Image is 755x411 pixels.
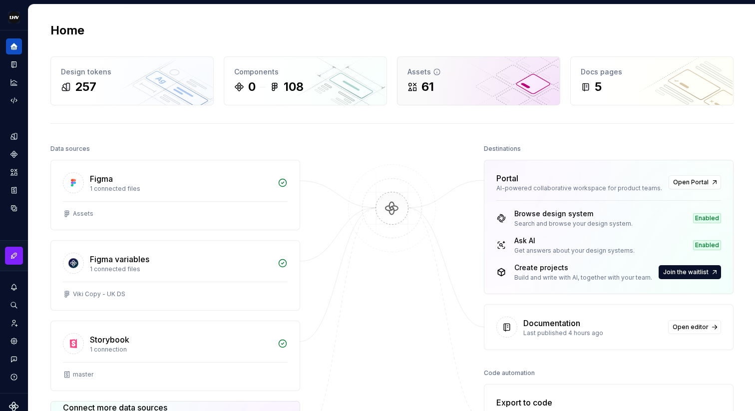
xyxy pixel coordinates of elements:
a: Documentation [6,56,22,72]
button: Notifications [6,279,22,295]
div: Code automation [484,366,535,380]
a: Home [6,38,22,54]
div: AI-powered collaborative workspace for product teams. [496,184,663,192]
a: Design tokens257 [50,56,214,105]
div: 1 connection [90,346,272,354]
div: Data sources [50,142,90,156]
div: Last published 4 hours ago [523,329,662,337]
a: Join the waitlist [659,265,721,279]
div: Browse design system [514,209,633,219]
div: Viki Copy - UK DS [73,290,125,298]
a: Components0108 [224,56,387,105]
div: master [73,371,93,379]
a: Design tokens [6,128,22,144]
div: Export to code [496,397,643,409]
div: 0 [248,79,256,95]
a: Docs pages5 [570,56,734,105]
a: Storybook1 connectionmaster [50,321,300,391]
a: Figma1 connected filesAssets [50,160,300,230]
div: Design tokens [61,67,203,77]
div: Destinations [484,142,521,156]
a: Settings [6,333,22,349]
h2: Home [50,22,84,38]
a: Assets [6,164,22,180]
a: Code automation [6,92,22,108]
div: 108 [284,79,304,95]
a: Storybook stories [6,182,22,198]
div: 61 [421,79,434,95]
div: Build and write with AI, together with your team. [514,274,652,282]
div: Get answers about your design systems. [514,247,635,255]
div: Enabled [693,213,721,223]
button: Contact support [6,351,22,367]
div: Enabled [693,240,721,250]
div: Assets [407,67,550,77]
a: Open editor [668,320,721,334]
span: Open editor [673,323,709,331]
div: 1 connected files [90,265,272,273]
div: Figma variables [90,253,149,265]
div: Create projects [514,263,652,273]
a: Open Portal [669,175,721,189]
div: Search and browse your design system. [514,220,633,228]
a: Invite team [6,315,22,331]
span: Open Portal [673,178,709,186]
div: Components [234,67,377,77]
img: 2d16af1f-d5be-469d-9da2-1b0690f41d73.png [8,11,20,23]
div: Ask AI [514,236,635,246]
div: Documentation [523,317,580,329]
div: Docs pages [581,67,723,77]
span: Join the waitlist [663,268,709,276]
div: Storybook [90,334,129,346]
a: Assets61 [397,56,560,105]
div: 1 connected files [90,185,272,193]
a: Analytics [6,74,22,90]
div: Figma [90,173,113,185]
div: 5 [595,79,602,95]
a: Data sources [6,200,22,216]
a: Figma variables1 connected filesViki Copy - UK DS [50,240,300,311]
div: 257 [75,79,96,95]
div: Portal [496,172,518,184]
div: Assets [73,210,93,218]
button: Search ⌘K [6,297,22,313]
a: Components [6,146,22,162]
